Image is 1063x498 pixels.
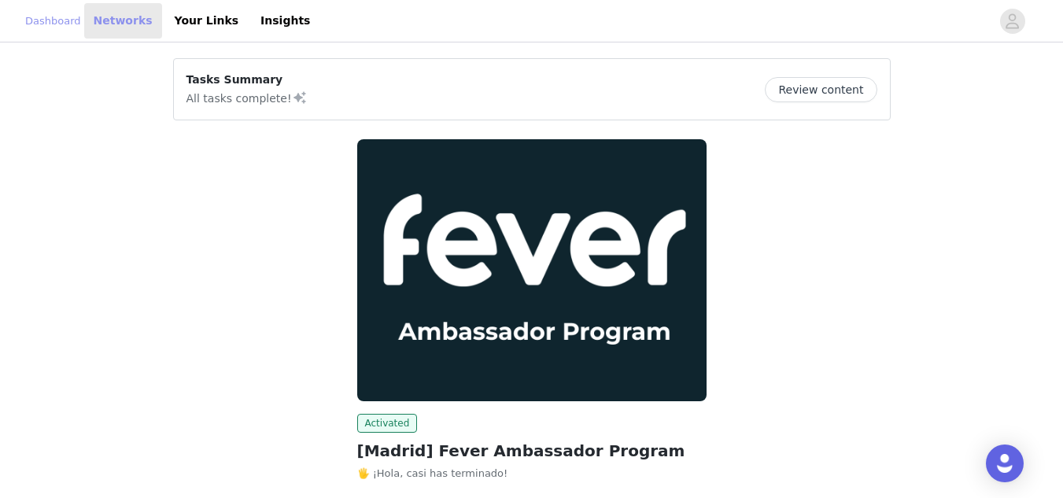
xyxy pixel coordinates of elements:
div: avatar [1005,9,1020,34]
p: Tasks Summary [186,72,308,88]
img: Fever Ambassadors [357,139,707,401]
p: 🖐️ ¡Hola, casi has terminado! [357,466,707,481]
a: Your Links [165,3,249,39]
a: Insights [251,3,319,39]
a: Dashboard [25,13,81,29]
button: Review content [765,77,877,102]
p: All tasks complete! [186,88,308,107]
h2: [Madrid] Fever Ambassador Program [357,439,707,463]
div: Open Intercom Messenger [986,445,1024,482]
span: Activated [357,414,418,433]
a: Networks [84,3,162,39]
